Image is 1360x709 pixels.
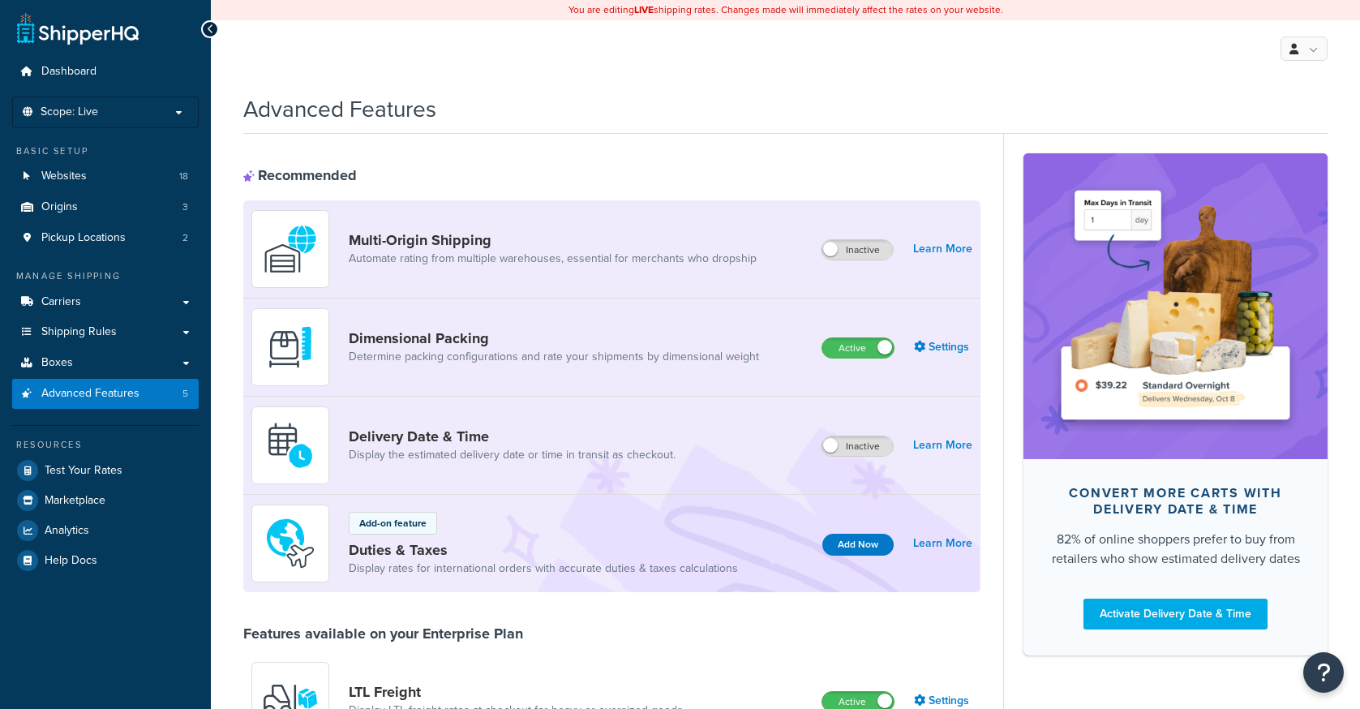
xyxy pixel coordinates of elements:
[262,319,319,376] img: DTVBYsAAAAAASUVORK5CYII=
[45,554,97,568] span: Help Docs
[12,486,199,515] a: Marketplace
[12,161,199,191] a: Websites18
[41,65,97,79] span: Dashboard
[12,348,199,378] a: Boxes
[12,223,199,253] a: Pickup Locations2
[12,516,199,545] a: Analytics
[41,387,139,401] span: Advanced Features
[349,561,738,577] a: Display rates for international orders with accurate duties & taxes calculations
[12,144,199,158] div: Basic Setup
[41,325,117,339] span: Shipping Rules
[243,93,436,125] h1: Advanced Features
[12,379,199,409] a: Advanced Features5
[12,546,199,575] a: Help Docs
[182,200,188,214] span: 3
[349,251,757,267] a: Automate rating from multiple warehouses, essential for merchants who dropship
[41,295,81,309] span: Carriers
[41,231,126,245] span: Pickup Locations
[349,329,759,347] a: Dimensional Packing
[12,161,199,191] li: Websites
[913,434,972,457] a: Learn More
[359,516,427,531] p: Add-on feature
[262,515,319,572] img: icon-duo-feat-landed-cost-7136b061.png
[349,428,676,445] a: Delivery Date & Time
[12,287,199,317] a: Carriers
[12,317,199,347] a: Shipping Rules
[1049,530,1302,569] div: 82% of online shoppers prefer to buy from retailers who show estimated delivery dates
[45,524,89,538] span: Analytics
[1048,178,1303,434] img: feature-image-ddt-36eae7f7280da8017bfb280eaccd9c446f90b1fe08728e4019434db127062ab4.png
[914,336,972,359] a: Settings
[12,438,199,452] div: Resources
[45,464,122,478] span: Test Your Rates
[243,625,523,642] div: Features available on your Enterprise Plan
[182,231,188,245] span: 2
[349,541,738,559] a: Duties & Taxes
[262,221,319,277] img: WatD5o0RtDAAAAAElFTkSuQmCC
[262,417,319,474] img: gfkeb5ejjkALwAAAABJRU5ErkJggg==
[12,192,199,222] a: Origins3
[12,192,199,222] li: Origins
[182,387,188,401] span: 5
[349,683,683,701] a: LTL Freight
[41,200,78,214] span: Origins
[12,57,199,87] a: Dashboard
[349,447,676,463] a: Display the estimated delivery date or time in transit as checkout.
[1083,599,1268,630] a: Activate Delivery Date & Time
[349,349,759,365] a: Determine packing configurations and rate your shipments by dimensional weight
[12,223,199,253] li: Pickup Locations
[822,240,893,260] label: Inactive
[45,494,105,508] span: Marketplace
[634,2,654,17] b: LIVE
[12,379,199,409] li: Advanced Features
[822,436,893,456] label: Inactive
[41,356,73,370] span: Boxes
[1303,652,1344,693] button: Open Resource Center
[12,269,199,283] div: Manage Shipping
[913,238,972,260] a: Learn More
[822,338,894,358] label: Active
[179,170,188,183] span: 18
[349,231,757,249] a: Multi-Origin Shipping
[41,105,98,119] span: Scope: Live
[1049,485,1302,518] div: Convert more carts with delivery date & time
[243,166,357,184] div: Recommended
[822,534,894,556] button: Add Now
[41,170,87,183] span: Websites
[12,456,199,485] a: Test Your Rates
[913,532,972,555] a: Learn More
